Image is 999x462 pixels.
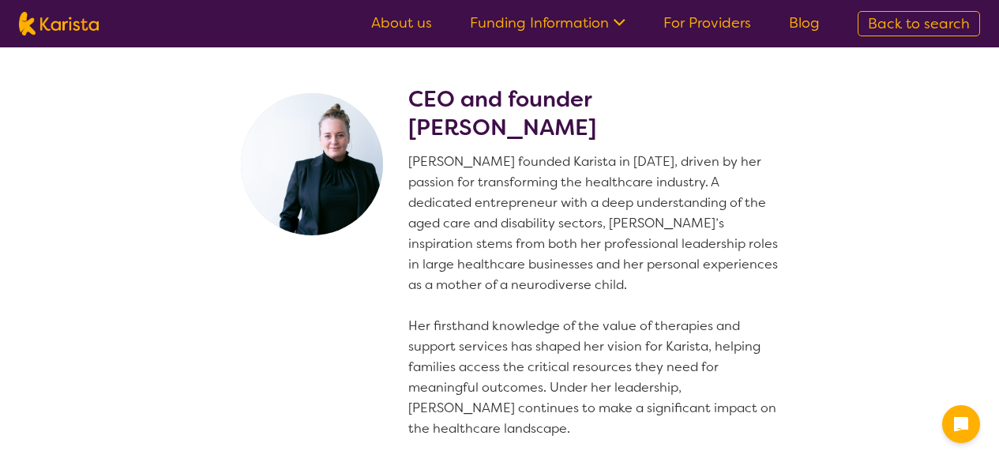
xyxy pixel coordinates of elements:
[470,13,625,32] a: Funding Information
[789,13,820,32] a: Blog
[868,14,970,33] span: Back to search
[663,13,751,32] a: For Providers
[408,85,784,142] h2: CEO and founder [PERSON_NAME]
[371,13,432,32] a: About us
[408,152,784,439] p: [PERSON_NAME] founded Karista in [DATE], driven by her passion for transforming the healthcare in...
[19,12,99,36] img: Karista logo
[858,11,980,36] a: Back to search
